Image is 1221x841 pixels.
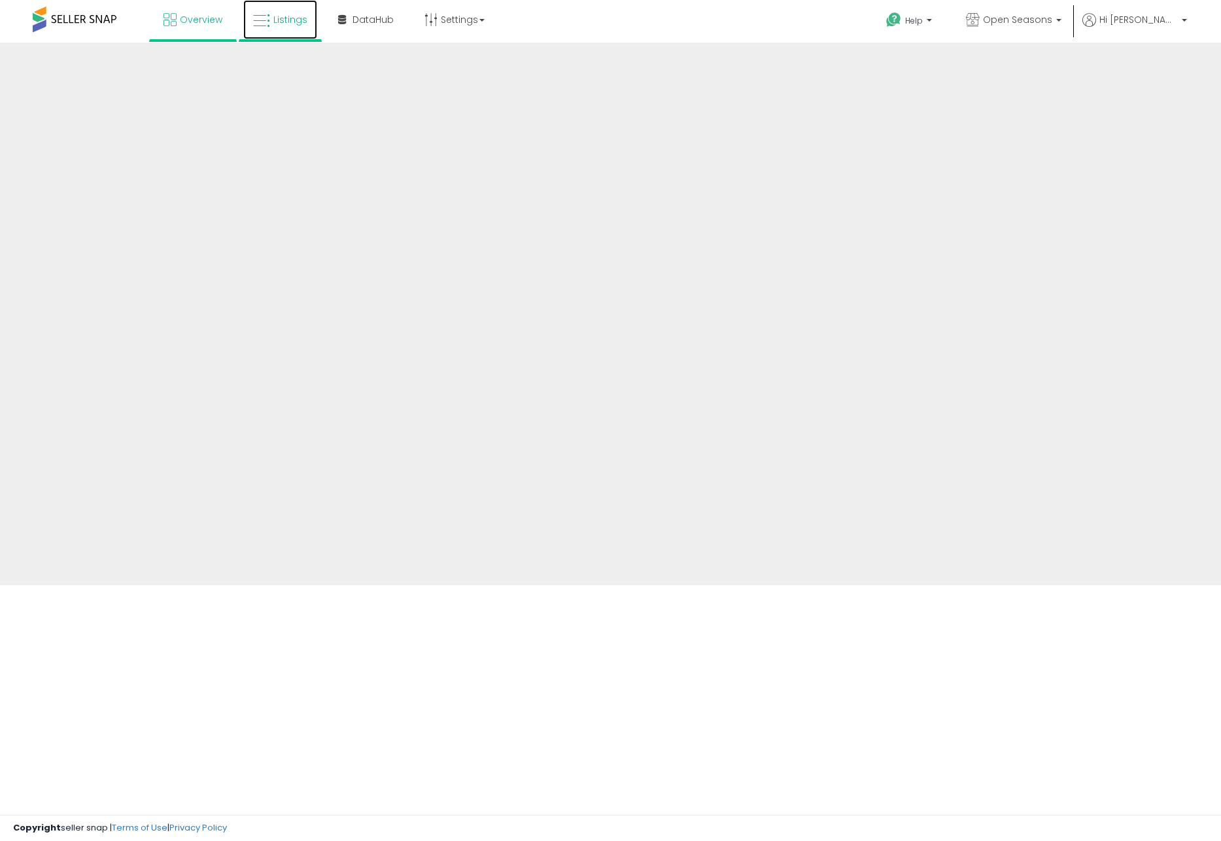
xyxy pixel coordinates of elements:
i: Get Help [886,12,902,28]
a: Help [876,2,945,43]
span: Help [905,15,923,26]
span: Overview [180,13,222,26]
span: Open Seasons [983,13,1052,26]
a: Hi [PERSON_NAME] [1082,13,1187,43]
span: Hi [PERSON_NAME] [1099,13,1178,26]
span: Listings [273,13,307,26]
span: DataHub [353,13,394,26]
